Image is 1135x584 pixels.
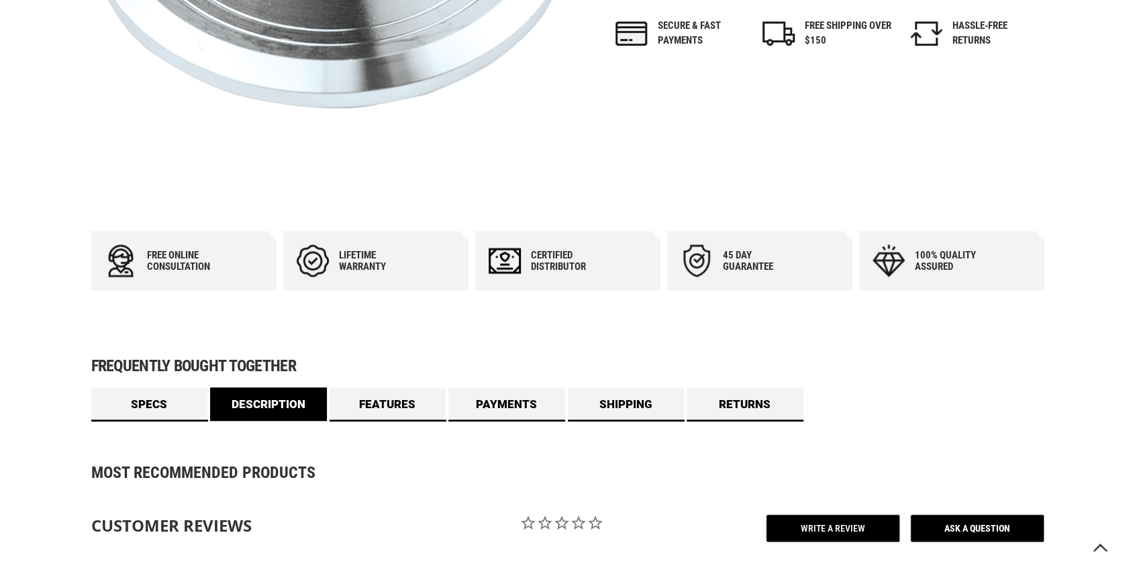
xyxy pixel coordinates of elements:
div: FREE SHIPPING OVER $150 [805,19,892,48]
a: Specs [91,387,208,421]
div: Free online consultation [147,250,228,273]
a: Shipping [568,387,685,421]
span: Ask a Question [910,514,1044,542]
a: Description [210,387,327,421]
div: 45 day Guarantee [723,250,803,273]
a: Returns [687,387,803,421]
a: Payments [448,387,565,421]
div: Secure & fast payments [658,19,745,48]
h1: Frequently bought together [91,358,1044,374]
div: Customer Reviews [91,514,286,537]
a: Features [330,387,446,421]
div: Certified Distributor [531,250,611,273]
img: shipping [762,21,795,46]
img: returns [910,21,942,46]
div: 100% quality assured [915,250,995,273]
strong: Most Recommended Products [91,465,997,481]
div: HASSLE-FREE RETURNS [952,19,1040,48]
span: Write a Review [766,514,900,542]
div: Lifetime warranty [339,250,420,273]
img: payments [615,21,648,46]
